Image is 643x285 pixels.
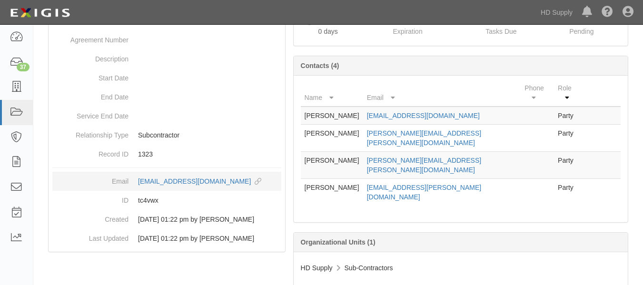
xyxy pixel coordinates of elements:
td: [PERSON_NAME] [301,125,363,152]
dd: Subcontractor [52,126,281,145]
span: HD Supply [301,264,333,272]
dd: tc4vwx [52,191,281,210]
dt: End Date [52,88,129,102]
dt: Email [52,172,129,186]
td: Party [554,125,583,152]
td: [PERSON_NAME] [301,179,363,206]
dt: Description [52,49,129,64]
dt: Relationship Type [52,126,129,140]
dt: ID [52,191,129,205]
dt: Record ID [52,145,129,159]
b: Contacts (4) [301,62,339,69]
td: Party [554,107,583,125]
span: Since 10/07/2025 [318,28,338,35]
dd: [DATE] 01:22 pm by [PERSON_NAME] [52,229,281,248]
td: [PERSON_NAME] [301,152,363,179]
span: Sub-Contractors [345,264,393,272]
div: 37 [17,63,30,71]
th: Name [301,79,363,107]
div: [EMAIL_ADDRESS][DOMAIN_NAME] [138,177,251,186]
i: Help Center - Complianz [602,7,613,18]
dt: Created [52,210,129,224]
p: 1323 [138,149,281,159]
td: Party [554,179,583,206]
a: HD Supply [536,3,577,22]
a: [EMAIL_ADDRESS][DOMAIN_NAME] [367,112,480,119]
a: [PERSON_NAME][EMAIL_ADDRESS][PERSON_NAME][DOMAIN_NAME] [367,129,481,147]
a: [EMAIL_ADDRESS][DOMAIN_NAME] [138,177,261,185]
span: Tasks Due [485,28,516,35]
th: Email [363,79,521,107]
dt: Agreement Number [52,30,129,45]
dt: Start Date [52,69,129,83]
b: Organizational Units (1) [301,238,376,246]
th: Role [554,79,583,107]
td: [PERSON_NAME] [301,107,363,125]
dt: Service End Date [52,107,129,121]
dt: Last Updated [52,229,129,243]
img: logo-5460c22ac91f19d4615b14bd174203de0afe785f0fc80cf4dbbc73dc1793850b.png [7,4,73,21]
td: Party [554,152,583,179]
dd: [DATE] 01:22 pm by [PERSON_NAME] [52,210,281,229]
th: Phone [521,79,554,107]
span: Expiration [393,28,422,35]
a: [PERSON_NAME][EMAIL_ADDRESS][PERSON_NAME][DOMAIN_NAME] [367,157,481,174]
a: [EMAIL_ADDRESS][PERSON_NAME][DOMAIN_NAME] [367,184,481,201]
i: No Coverage [305,16,315,26]
span: Pending [569,28,594,35]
